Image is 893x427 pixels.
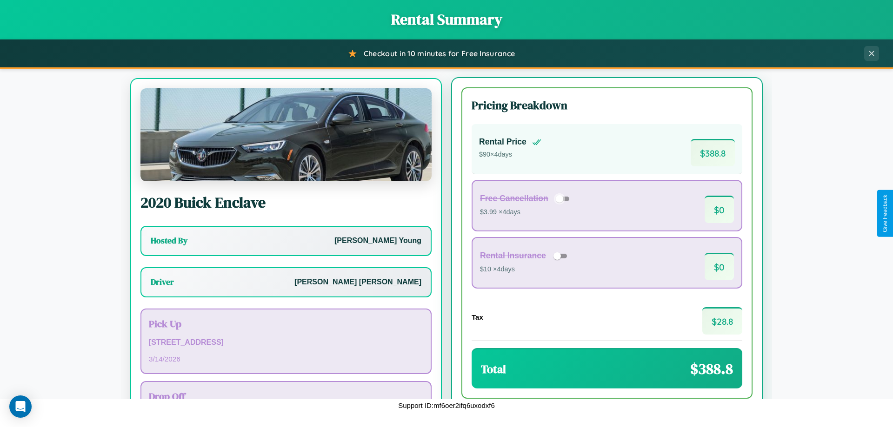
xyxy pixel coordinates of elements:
p: $ 90 × 4 days [479,149,541,161]
h3: Drop Off [149,389,423,403]
span: $ 0 [705,196,734,223]
h3: Total [481,361,506,377]
div: Open Intercom Messenger [9,395,32,418]
p: 3 / 14 / 2026 [149,353,423,365]
span: Checkout in 10 minutes for Free Insurance [364,49,515,58]
span: $ 388.8 [691,139,735,166]
p: Support ID: mf6oer2ifq6uxodxf6 [398,399,495,412]
span: $ 388.8 [690,359,733,379]
span: $ 28.8 [702,307,742,335]
p: [STREET_ADDRESS] [149,336,423,349]
span: $ 0 [705,253,734,280]
h2: 2020 Buick Enclave [140,192,432,213]
h1: Rental Summary [9,9,884,30]
p: $10 × 4 days [480,263,570,276]
h3: Pricing Breakdown [472,98,742,113]
p: [PERSON_NAME] [PERSON_NAME] [294,276,421,289]
h3: Driver [151,276,174,288]
p: $3.99 × 4 days [480,206,573,218]
p: [PERSON_NAME] Young [334,234,421,248]
h4: Rental Price [479,137,526,147]
h4: Free Cancellation [480,194,548,204]
img: Buick Enclave [140,88,432,181]
div: Give Feedback [882,195,888,232]
h3: Hosted By [151,235,187,246]
h4: Rental Insurance [480,251,546,261]
h3: Pick Up [149,317,423,330]
h4: Tax [472,313,483,321]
